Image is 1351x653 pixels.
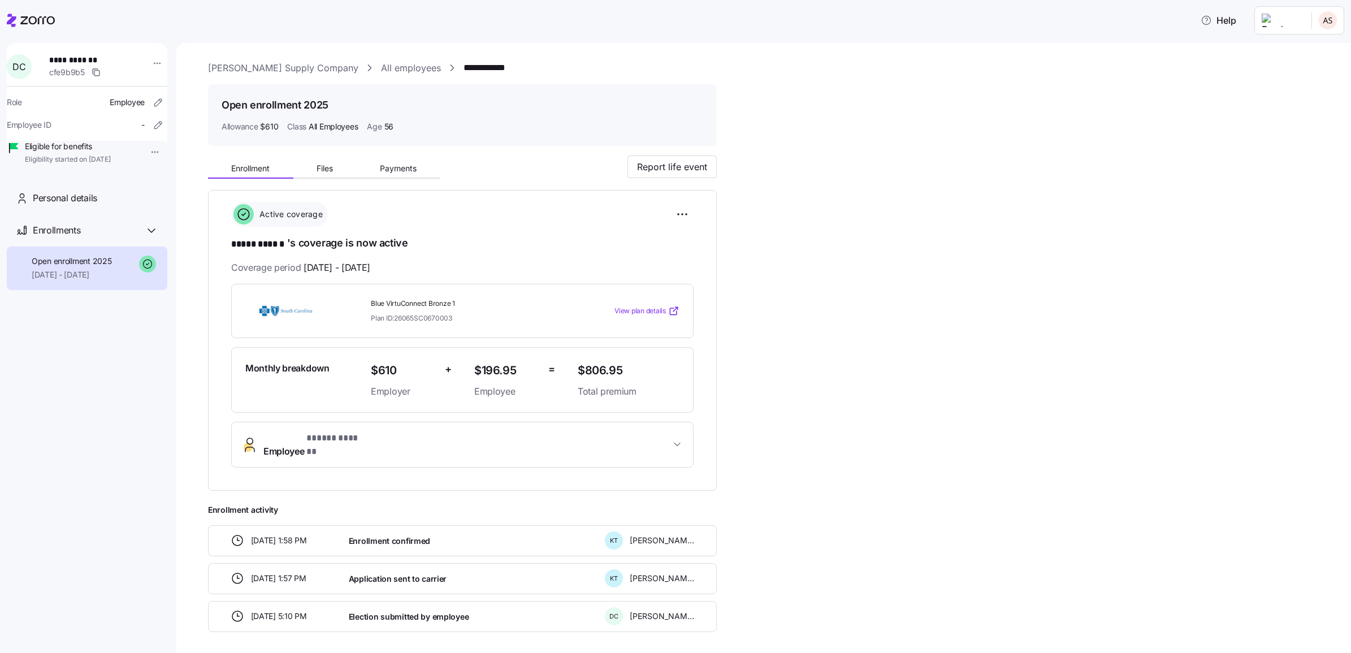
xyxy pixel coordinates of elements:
[371,384,436,399] span: Employer
[1319,11,1337,29] img: 9c19ce4635c6dd4ff600ad4722aa7a00
[627,155,717,178] button: Report life event
[231,165,270,172] span: Enrollment
[25,155,111,165] span: Eligibility started on [DATE]
[222,98,328,112] h1: Open enrollment 2025
[33,191,97,205] span: Personal details
[287,121,306,132] span: Class
[637,160,707,174] span: Report life event
[614,305,679,317] a: View plan details
[474,361,539,380] span: $196.95
[371,299,569,309] span: Blue VirtuConnect Bronze 1
[245,361,330,375] span: Monthly breakdown
[251,573,306,584] span: [DATE] 1:57 PM
[367,121,382,132] span: Age
[25,141,111,152] span: Eligible for benefits
[49,67,85,78] span: cfe9b9b5
[208,504,717,516] span: Enrollment activity
[548,361,555,378] span: =
[12,62,25,71] span: D C
[609,613,618,620] span: D C
[1262,14,1302,27] img: Employer logo
[578,361,679,380] span: $806.95
[630,573,694,584] span: [PERSON_NAME]
[610,538,618,544] span: K T
[251,535,307,546] span: [DATE] 1:58 PM
[371,361,436,380] span: $610
[380,165,417,172] span: Payments
[578,384,679,399] span: Total premium
[1192,9,1245,32] button: Help
[7,97,22,108] span: Role
[251,611,307,622] span: [DATE] 5:10 PM
[381,61,441,75] a: All employees
[263,431,367,459] span: Employee
[208,61,358,75] a: [PERSON_NAME] Supply Company
[260,121,278,132] span: $610
[231,261,370,275] span: Coverage period
[309,121,358,132] span: All Employees
[349,535,430,547] span: Enrollment confirmed
[32,269,111,280] span: [DATE] - [DATE]
[110,97,145,108] span: Employee
[371,313,452,323] span: Plan ID: 26065SC0670003
[256,209,323,220] span: Active coverage
[304,261,370,275] span: [DATE] - [DATE]
[630,611,694,622] span: [PERSON_NAME]
[7,119,51,131] span: Employee ID
[614,306,666,317] span: View plan details
[1201,14,1236,27] span: Help
[317,165,333,172] span: Files
[384,121,393,132] span: 56
[349,573,447,585] span: Application sent to carrier
[32,256,111,267] span: Open enrollment 2025
[445,361,452,378] span: +
[231,236,694,252] h1: 's coverage is now active
[245,298,327,324] img: BlueCross BlueShield of South Carolina
[222,121,258,132] span: Allowance
[610,576,618,582] span: K T
[349,611,469,622] span: Election submitted by employee
[141,119,145,131] span: -
[33,223,80,237] span: Enrollments
[630,535,694,546] span: [PERSON_NAME]
[474,384,539,399] span: Employee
